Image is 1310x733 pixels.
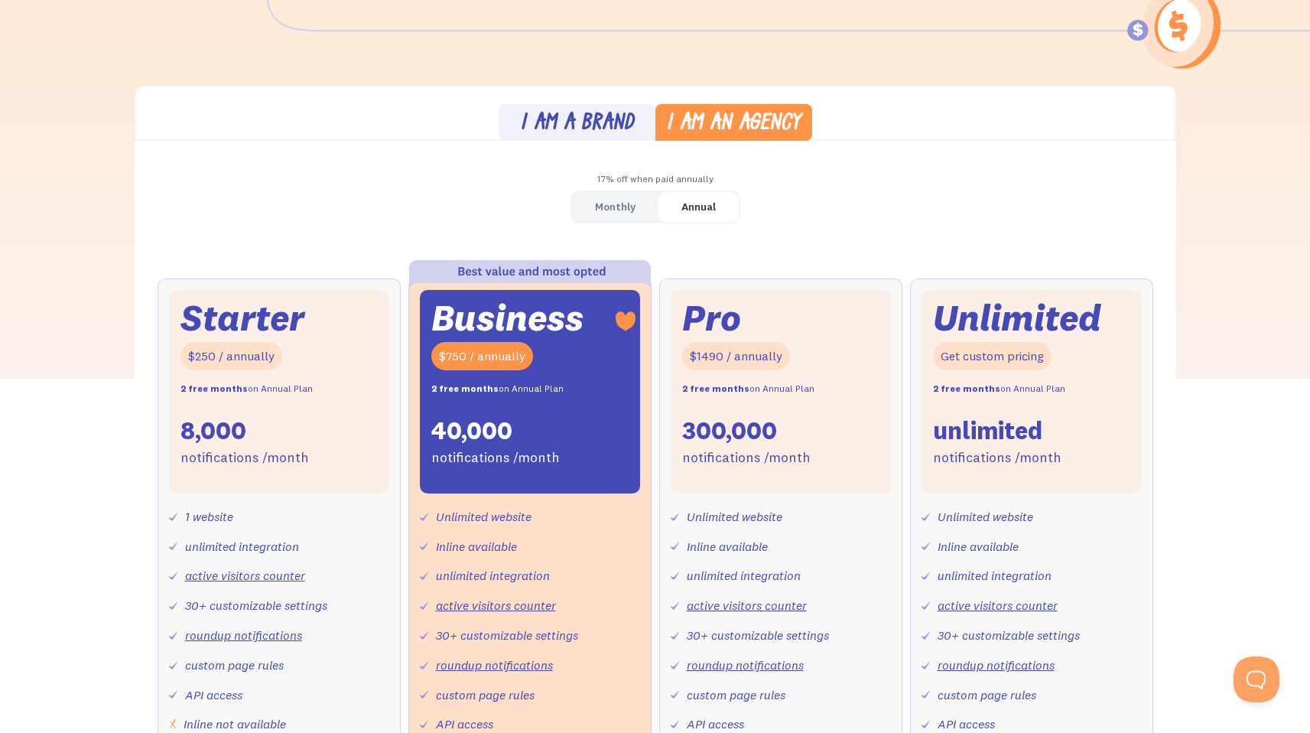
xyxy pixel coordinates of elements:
[933,301,1101,334] div: Unlimited
[436,536,517,558] div: Inline available
[180,301,304,334] div: Starter
[431,342,533,370] div: $750 / annually
[938,506,1033,528] div: Unlimited website
[436,624,578,647] div: 30+ customizable settings
[180,342,282,370] div: $250 / annually
[687,598,807,613] a: active visitors counter
[185,684,242,706] div: API access
[666,113,801,135] div: I am an agency
[687,506,782,528] div: Unlimited website
[933,415,1042,447] div: unlimited
[681,196,716,218] div: Annual
[933,383,1000,394] strong: 2 free months
[431,415,512,447] div: 40,000
[682,378,814,400] div: on Annual Plan
[185,536,299,558] div: unlimited integration
[436,657,553,673] a: roundup notifications
[431,378,564,400] div: on Annual Plan
[687,624,829,647] div: 30+ customizable settings
[185,595,327,617] div: 30+ customizable settings
[938,684,1036,706] div: custom page rules
[180,415,246,447] div: 8,000
[180,447,309,469] div: notifications /month
[682,447,811,469] div: notifications /month
[180,383,248,394] strong: 2 free months
[520,113,634,135] div: I am a brand
[436,506,531,528] div: Unlimited website
[938,657,1055,673] a: roundup notifications
[682,301,741,334] div: Pro
[687,536,768,558] div: Inline available
[682,383,749,394] strong: 2 free months
[687,657,804,673] a: roundup notifications
[938,536,1019,558] div: Inline available
[1234,656,1279,702] iframe: Toggle Customer Support
[185,568,305,583] a: active visitors counter
[431,383,499,394] strong: 2 free months
[682,342,790,370] div: $1490 / annually
[933,342,1052,370] div: Get custom pricing
[938,624,1080,647] div: 30+ customizable settings
[938,598,1058,613] a: active visitors counter
[933,447,1061,469] div: notifications /month
[436,684,535,706] div: custom page rules
[431,447,560,469] div: notifications /month
[595,196,635,218] div: Monthly
[682,415,777,447] div: 300,000
[185,654,284,676] div: custom page rules
[180,378,313,400] div: on Annual Plan
[687,565,801,587] div: unlimited integration
[135,168,1176,191] div: 17% off when paid annually
[436,565,550,587] div: unlimited integration
[436,598,556,613] a: active visitors counter
[431,301,583,334] div: Business
[185,627,302,643] a: roundup notifications
[185,506,233,528] div: 1 website
[938,565,1052,587] div: unlimited integration
[933,378,1065,400] div: on Annual Plan
[687,684,785,706] div: custom page rules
